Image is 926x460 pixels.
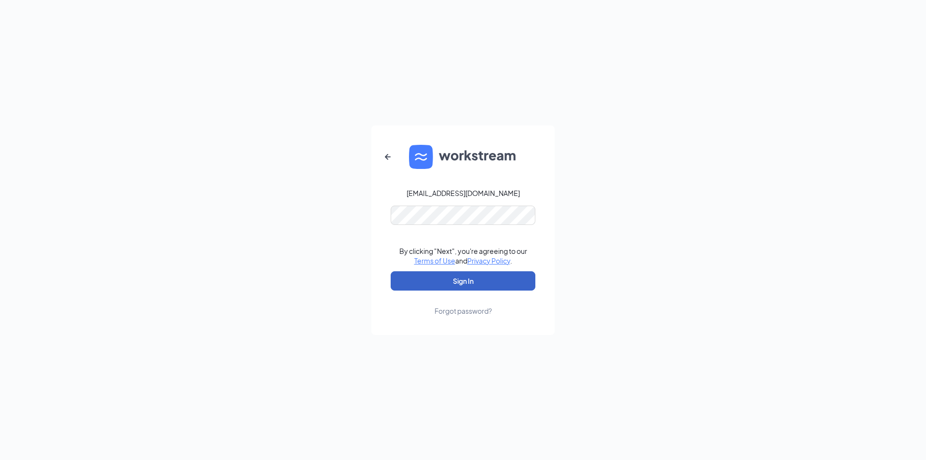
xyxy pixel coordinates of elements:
[391,271,535,291] button: Sign In
[399,246,527,265] div: By clicking "Next", you're agreeing to our and .
[407,188,520,198] div: [EMAIL_ADDRESS][DOMAIN_NAME]
[435,291,492,316] a: Forgot password?
[382,151,394,163] svg: ArrowLeftNew
[467,256,510,265] a: Privacy Policy
[435,306,492,316] div: Forgot password?
[409,145,517,169] img: WS logo and Workstream text
[376,145,399,168] button: ArrowLeftNew
[414,256,455,265] a: Terms of Use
